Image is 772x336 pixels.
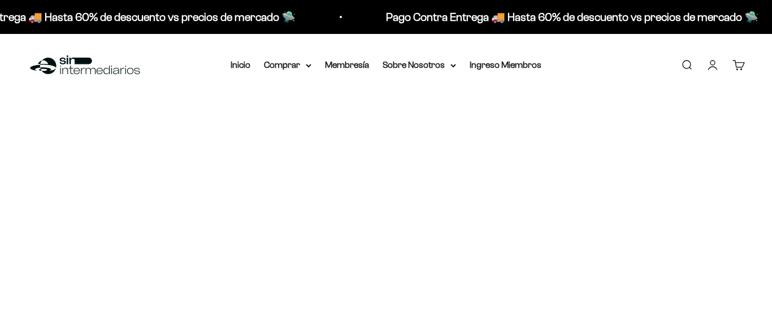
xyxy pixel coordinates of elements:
[383,58,456,72] summary: Sobre Nosotros
[231,60,250,70] a: Inicio
[470,60,541,70] a: Ingreso Miembros
[386,8,758,26] p: Pago Contra Entrega 🚚 Hasta 60% de descuento vs precios de mercado 🛸
[325,60,369,70] a: Membresía
[264,58,311,72] summary: Comprar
